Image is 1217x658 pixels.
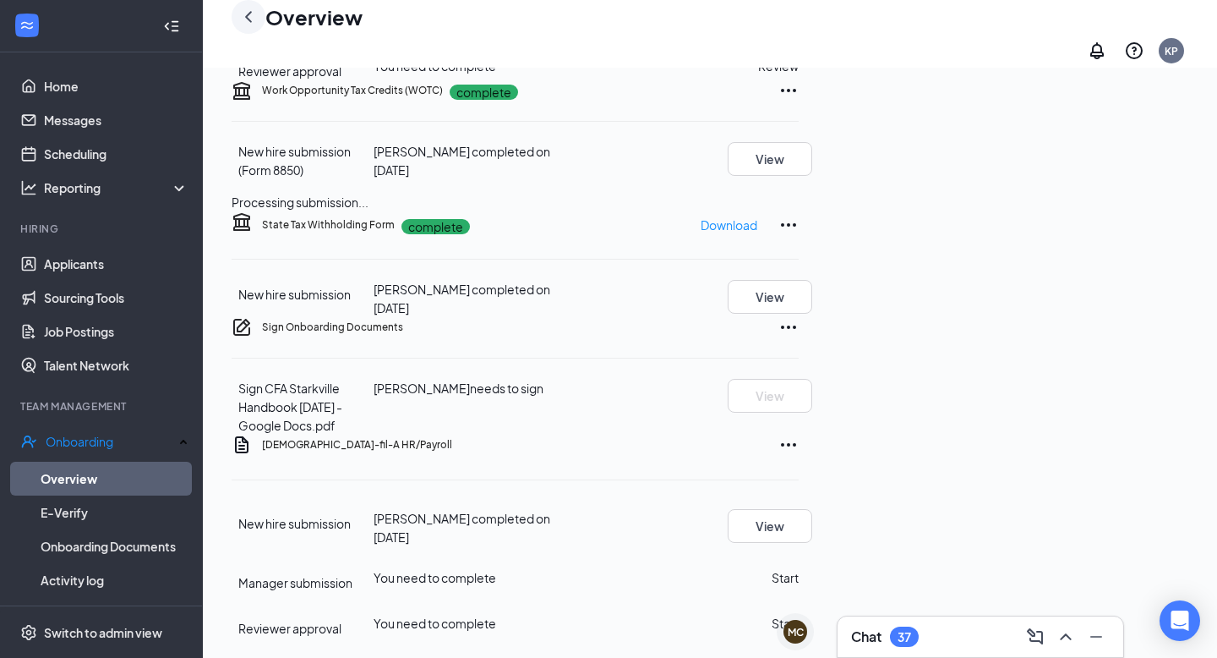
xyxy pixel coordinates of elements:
button: Start [772,568,799,587]
svg: Ellipses [778,80,799,101]
h5: Sign Onboarding Documents [262,320,403,335]
a: Onboarding Documents [41,529,188,563]
button: ComposeMessage [1022,623,1049,650]
h3: Chat [851,628,881,646]
h5: State Tax Withholding Form [262,217,395,233]
div: [PERSON_NAME] needs to sign [374,379,563,398]
a: E-Verify [41,496,188,529]
span: You need to complete [374,616,496,631]
span: Manager submission [238,575,352,590]
button: ChevronUp [1052,623,1079,650]
svg: Notifications [1087,41,1107,61]
button: Download [700,211,758,239]
a: Overview [41,462,188,496]
svg: ChevronLeft [238,7,259,27]
svg: TaxGovernmentIcon [232,211,252,232]
svg: Analysis [20,179,37,196]
svg: QuestionInfo [1124,41,1144,61]
span: You need to complete [374,570,496,585]
span: Sign CFA Starkville Handbook [DATE] - Google Docs.pdf [238,381,342,433]
svg: ComposeMessage [1025,627,1045,647]
span: Reviewer approval [238,63,341,79]
svg: WorkstreamLogo [19,17,35,34]
button: View [728,280,812,314]
div: MC [788,625,804,639]
span: [PERSON_NAME] completed on [DATE] [374,511,550,545]
svg: Ellipses [778,435,799,455]
div: KP [1165,44,1178,58]
span: New hire submission (Form 8850) [238,144,351,178]
p: complete [450,85,518,100]
a: Home [44,69,188,103]
button: View [728,379,812,413]
svg: Ellipses [778,317,799,337]
svg: TaxGovernmentIcon [232,80,252,101]
a: Messages [44,103,188,137]
h5: Work Opportunity Tax Credits (WOTC) [262,83,443,98]
svg: Collapse [163,17,180,34]
svg: Minimize [1086,627,1106,647]
a: Job Postings [44,315,188,348]
button: View [728,509,812,543]
span: Processing submission... [232,195,368,210]
a: Sourcing Tools [44,281,188,315]
h5: [DEMOGRAPHIC_DATA]-fil-A HR/Payroll [262,437,452,452]
span: [PERSON_NAME] completed on [DATE] [374,282,550,315]
div: Switch to admin view [44,623,162,640]
div: Open Intercom Messenger [1160,600,1200,641]
a: Team [44,597,188,631]
button: View [728,142,812,176]
svg: ChevronUp [1056,627,1076,647]
a: Applicants [44,247,188,281]
span: New hire submission [238,287,351,302]
button: Minimize [1083,623,1110,650]
span: New hire submission [238,516,351,531]
svg: Settings [20,623,37,640]
div: Team Management [20,399,185,414]
p: Download [701,216,757,234]
span: [PERSON_NAME] completed on [DATE] [374,144,550,178]
div: Reporting [44,179,189,196]
span: You need to complete [374,58,496,74]
a: Scheduling [44,137,188,171]
h1: Overview [265,3,363,31]
p: complete [401,219,470,234]
span: Reviewer approval [238,621,341,636]
svg: Ellipses [778,215,799,235]
svg: UserCheck [20,433,37,450]
div: Hiring [20,222,185,236]
svg: CompanyDocumentIcon [232,317,252,337]
a: Talent Network [44,348,188,382]
div: 37 [898,630,911,644]
div: Onboarding [46,433,174,450]
a: Activity log [41,563,188,597]
svg: Document [232,435,252,455]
